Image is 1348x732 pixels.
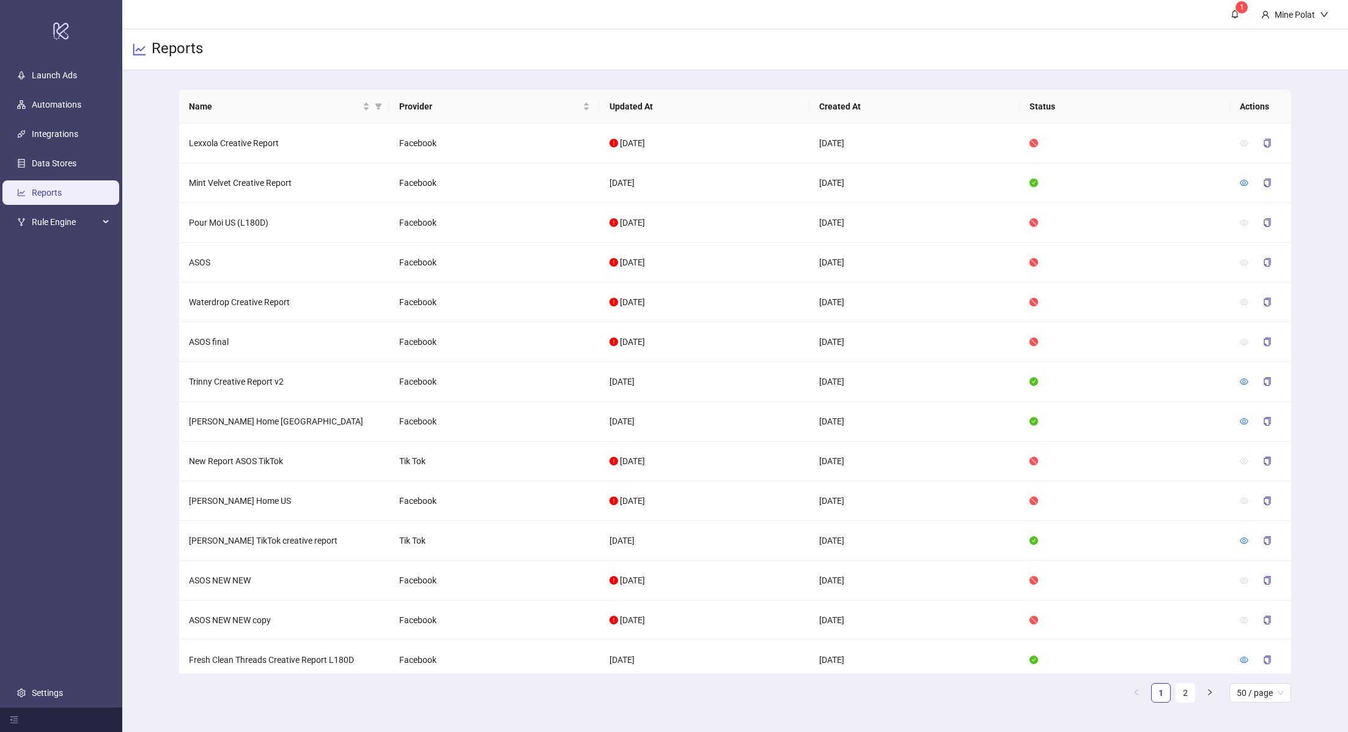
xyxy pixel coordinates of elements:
[1263,377,1272,386] span: copy
[1236,1,1248,13] sup: 1
[610,338,618,346] span: exclamation-circle
[1253,491,1281,511] button: copy
[1029,656,1038,664] span: check-circle
[1240,178,1248,188] a: eye
[600,362,810,402] td: [DATE]
[375,103,382,110] span: filter
[1263,258,1272,267] span: copy
[389,203,600,243] td: Facebook
[1253,133,1281,153] button: copy
[1200,683,1220,703] button: right
[1253,451,1281,471] button: copy
[809,243,1020,283] td: [DATE]
[389,442,600,481] td: Tik Tok
[389,124,600,163] td: Facebook
[1240,218,1248,227] span: eye
[610,258,618,267] span: exclamation-circle
[32,210,99,234] span: Rule Engine
[1029,179,1038,187] span: check-circle
[1237,684,1284,702] span: 50 / page
[610,298,618,306] span: exclamation-circle
[1206,689,1214,696] span: right
[1263,497,1272,505] span: copy
[179,283,389,322] td: Waterdrop Creative Report
[1240,258,1248,267] span: eye
[1176,683,1195,703] li: 2
[620,496,645,506] span: [DATE]
[620,615,645,625] span: [DATE]
[1230,90,1291,124] th: Actions
[1029,536,1038,545] span: check-circle
[620,337,645,347] span: [DATE]
[600,163,810,203] td: [DATE]
[610,457,618,465] span: exclamation-circle
[809,203,1020,243] td: [DATE]
[32,100,81,109] a: Automations
[620,138,645,148] span: [DATE]
[179,362,389,402] td: Trinny Creative Report v2
[179,601,389,640] td: ASOS NEW NEW copy
[389,283,600,322] td: Facebook
[1240,3,1244,12] span: 1
[1240,497,1248,505] span: eye
[389,402,600,442] td: Facebook
[620,218,645,227] span: [DATE]
[1263,457,1272,465] span: copy
[1127,683,1146,703] button: left
[1029,139,1038,147] span: stop
[1029,377,1038,386] span: check-circle
[1029,497,1038,505] span: stop
[1029,298,1038,306] span: stop
[179,561,389,601] td: ASOS NEW NEW
[389,243,600,283] td: Facebook
[1240,536,1248,545] span: eye
[1240,338,1248,346] span: eye
[610,218,618,227] span: exclamation-circle
[1151,683,1171,703] li: 1
[32,688,63,698] a: Settings
[179,442,389,481] td: New Report ASOS TikTok
[1261,10,1270,19] span: user
[809,521,1020,561] td: [DATE]
[179,124,389,163] td: Lexxola Creative Report
[620,257,645,267] span: [DATE]
[1263,338,1272,346] span: copy
[809,283,1020,322] td: [DATE]
[1020,90,1230,124] th: Status
[809,442,1020,481] td: [DATE]
[179,203,389,243] td: Pour Moi US (L180D)
[1029,338,1038,346] span: stop
[809,362,1020,402] td: [DATE]
[179,481,389,521] td: [PERSON_NAME] Home US
[809,601,1020,640] td: [DATE]
[389,322,600,362] td: Facebook
[600,521,810,561] td: [DATE]
[600,90,810,124] th: Updated At
[1240,536,1248,545] a: eye
[1176,684,1195,702] a: 2
[399,100,580,113] span: Provider
[1029,417,1038,426] span: check-circle
[32,129,78,139] a: Integrations
[10,715,18,724] span: menu-fold
[1320,10,1328,19] span: down
[1263,298,1272,306] span: copy
[1029,576,1038,585] span: stop
[809,322,1020,362] td: [DATE]
[179,640,389,680] td: Fresh Clean Threads Creative Report L180D
[179,402,389,442] td: [PERSON_NAME] Home [GEOGRAPHIC_DATA]
[1240,298,1248,306] span: eye
[610,616,618,624] span: exclamation-circle
[809,640,1020,680] td: [DATE]
[809,90,1020,124] th: Created At
[1263,417,1272,426] span: copy
[600,402,810,442] td: [DATE]
[389,481,600,521] td: Facebook
[1253,213,1281,232] button: copy
[32,70,77,80] a: Launch Ads
[1240,655,1248,665] a: eye
[1240,576,1248,585] span: eye
[1029,218,1038,227] span: stop
[1240,139,1248,147] span: eye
